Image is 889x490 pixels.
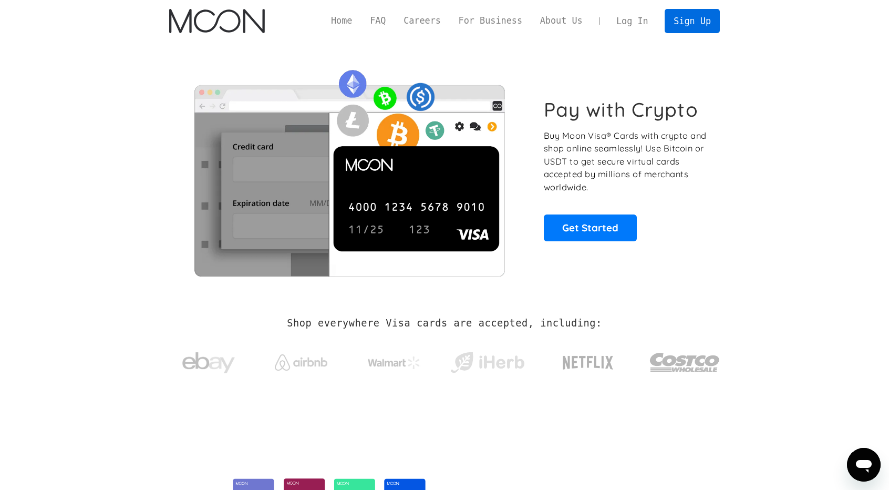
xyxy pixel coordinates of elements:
img: Moon Logo [169,9,264,33]
a: home [169,9,264,33]
a: Sign Up [665,9,719,33]
img: Costco [649,343,720,382]
a: Costco [649,332,720,387]
img: Netflix [562,350,614,376]
img: iHerb [448,349,526,376]
a: Careers [395,14,449,27]
img: Walmart [368,356,420,369]
a: Walmart [355,346,433,374]
h1: Pay with Crypto [544,98,698,121]
p: Buy Moon Visa® Cards with crypto and shop online seamlessly! Use Bitcoin or USDT to get secure vi... [544,129,708,194]
a: About Us [531,14,592,27]
a: For Business [450,14,531,27]
a: Airbnb [262,344,340,376]
iframe: Button to launch messaging window [847,448,881,482]
a: Home [322,14,361,27]
img: ebay [182,346,235,380]
img: Airbnb [275,354,327,371]
a: Netflix [541,339,635,381]
a: ebay [169,336,247,385]
a: FAQ [361,14,395,27]
a: Get Started [544,215,637,241]
a: Log In [607,9,657,33]
a: iHerb [448,339,526,382]
h2: Shop everywhere Visa cards are accepted, including: [287,318,602,329]
img: Moon Cards let you spend your crypto anywhere Visa is accepted. [169,63,529,276]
